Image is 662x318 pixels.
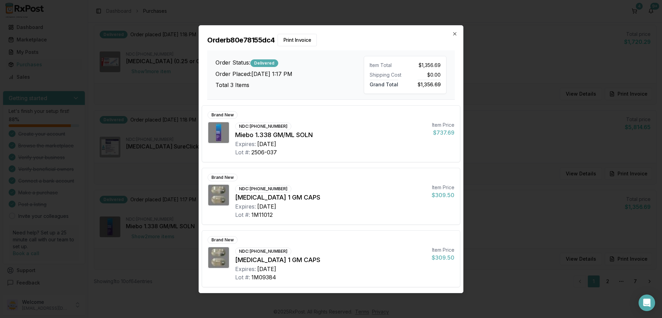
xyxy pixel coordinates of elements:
div: Item Total [370,62,402,69]
div: [MEDICAL_DATA] 1 GM CAPS [235,255,426,265]
h2: Order b80e78155dc4 [207,34,455,46]
div: NDC: [PHONE_NUMBER] [235,185,291,193]
h3: Order Status: [215,58,364,67]
div: $737.69 [432,128,454,137]
div: Lot #: [235,211,250,219]
div: NDC: [PHONE_NUMBER] [235,123,291,130]
h3: Total 3 Items [215,80,364,89]
div: Lot #: [235,148,250,156]
span: $1,356.69 [418,80,441,87]
div: Brand New [208,236,238,244]
div: Brand New [208,174,238,181]
div: Lot #: [235,273,250,281]
div: $0.00 [408,71,441,78]
h3: Order Placed: [DATE] 1:17 PM [215,69,364,78]
div: Expires: [235,265,256,273]
img: Vascepa 1 GM CAPS [208,247,229,268]
span: Grand Total [370,80,398,87]
img: Vascepa 1 GM CAPS [208,185,229,205]
img: Miebo 1.338 GM/ML SOLN [208,122,229,143]
div: Expires: [235,140,256,148]
div: [DATE] [257,265,276,273]
div: Miebo 1.338 GM/ML SOLN [235,130,427,140]
div: 2506-037 [251,148,277,156]
div: NDC: [PHONE_NUMBER] [235,248,291,255]
div: [DATE] [257,140,276,148]
div: $309.50 [432,191,454,199]
div: 1M09384 [251,273,276,281]
div: Shipping Cost [370,71,402,78]
div: Item Price [432,184,454,191]
div: Item Price [432,247,454,253]
div: Item Price [432,122,454,128]
div: 1M11012 [251,211,273,219]
div: Expires: [235,202,256,211]
div: Delivered [250,59,278,67]
div: [DATE] [257,202,276,211]
div: [MEDICAL_DATA] 1 GM CAPS [235,193,426,202]
div: Brand New [208,111,238,119]
div: $1,356.69 [408,62,441,69]
button: Print Invoice [278,34,317,46]
div: $309.50 [432,253,454,262]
